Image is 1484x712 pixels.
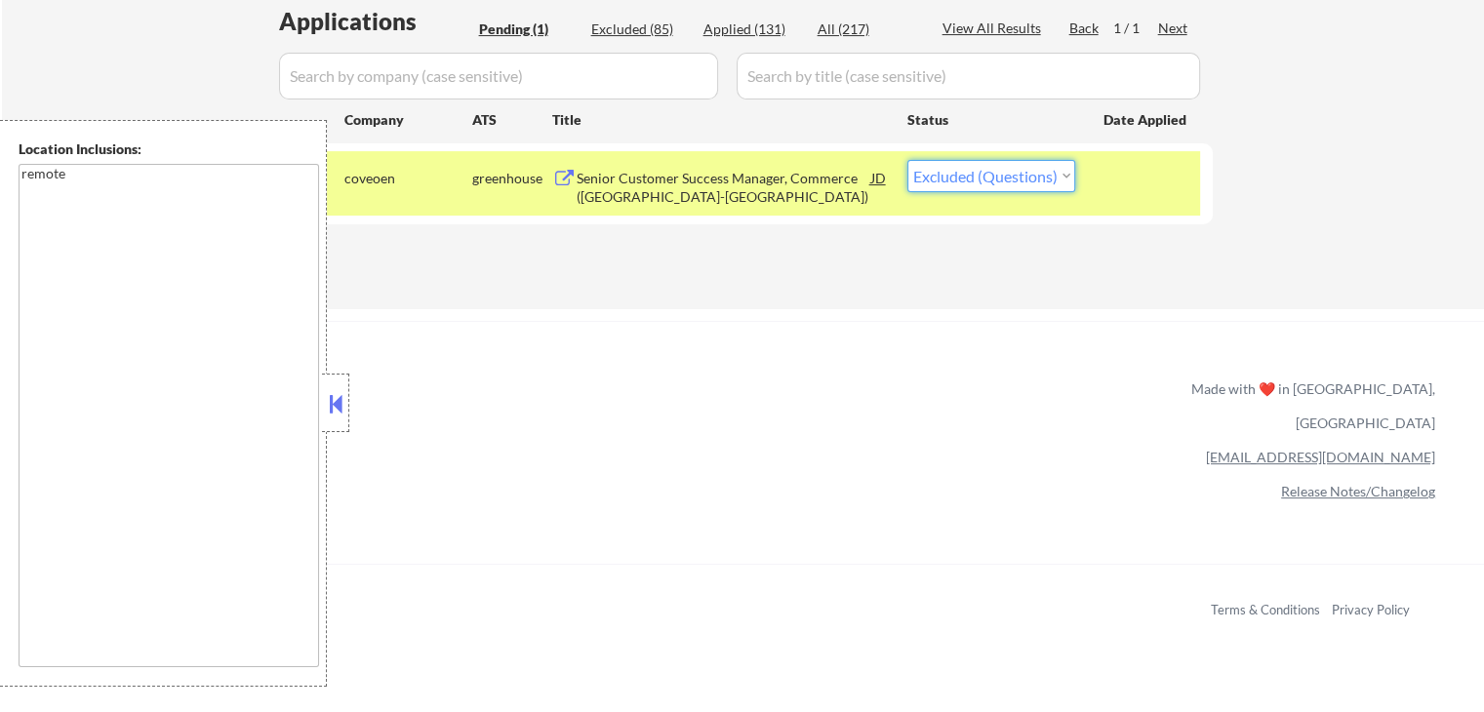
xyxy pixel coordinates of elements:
[703,20,801,39] div: Applied (131)
[1183,372,1435,440] div: Made with ❤️ in [GEOGRAPHIC_DATA], [GEOGRAPHIC_DATA]
[1113,19,1158,38] div: 1 / 1
[344,110,472,130] div: Company
[1206,449,1435,465] a: [EMAIL_ADDRESS][DOMAIN_NAME]
[472,169,552,188] div: greenhouse
[479,20,577,39] div: Pending (1)
[1103,110,1189,130] div: Date Applied
[869,160,889,195] div: JD
[1281,483,1435,499] a: Release Notes/Changelog
[344,169,472,188] div: coveoen
[19,139,319,159] div: Location Inclusions:
[1158,19,1189,38] div: Next
[1069,19,1101,38] div: Back
[907,101,1075,137] div: Status
[39,399,783,419] a: Refer & earn free applications 👯‍♀️
[279,53,718,99] input: Search by company (case sensitive)
[591,20,689,39] div: Excluded (85)
[1211,602,1320,617] a: Terms & Conditions
[279,10,472,33] div: Applications
[737,53,1200,99] input: Search by title (case sensitive)
[1332,602,1410,617] a: Privacy Policy
[943,19,1047,38] div: View All Results
[577,169,871,207] div: Senior Customer Success Manager, Commerce ([GEOGRAPHIC_DATA]-[GEOGRAPHIC_DATA])
[552,110,889,130] div: Title
[472,110,552,130] div: ATS
[818,20,915,39] div: All (217)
